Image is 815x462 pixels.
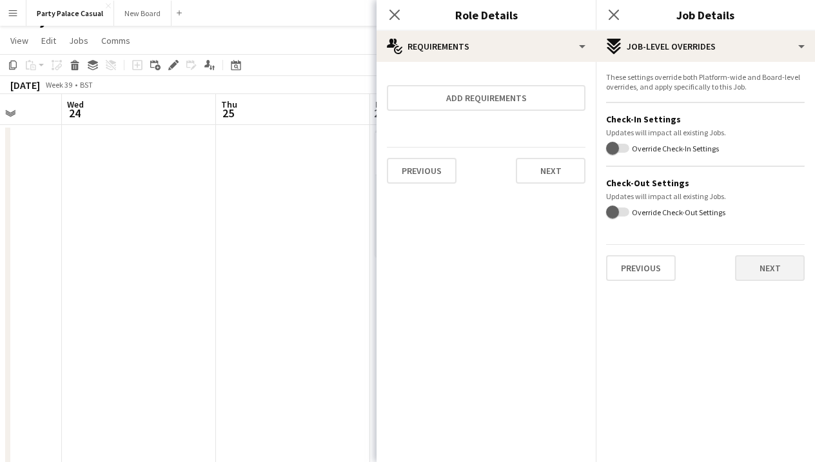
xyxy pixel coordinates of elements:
div: Updates will impact all existing Jobs. [606,191,805,201]
button: Previous [387,158,457,184]
h3: Role Details [377,6,596,23]
a: View [5,32,34,49]
button: Add requirements [387,85,585,111]
h3: Check-Out Settings [606,177,805,189]
div: Requirements [377,31,596,62]
button: Next [516,158,585,184]
span: Wed [67,99,84,110]
h3: Job Details [596,6,815,23]
div: BST [80,80,93,90]
div: These settings override both Platform-wide and Board-level overrides, and apply specifically to t... [606,72,805,91]
a: Edit [36,32,61,49]
span: Jobs [69,35,88,46]
span: Thu [221,99,237,110]
button: New Board [114,1,172,26]
label: Override Check-Out Settings [629,207,725,217]
a: Comms [96,32,135,49]
button: Party Palace Casual [26,1,114,26]
h3: Mareli S Wedding [375,149,520,160]
div: Updates will impact all existing Jobs. [606,128,805,137]
span: Edit [41,35,56,46]
a: Jobs [64,32,93,49]
label: Override Check-In Settings [629,144,719,153]
div: [DATE] [10,79,40,91]
span: 26 [373,106,386,120]
button: Previous [606,255,676,281]
span: Week 39 [43,80,75,90]
h3: Check-In Settings [606,113,805,125]
span: View [10,35,28,46]
app-card-role: Events (Event Staff)1A2/314:30-19:30 (5h)[PERSON_NAME][PERSON_NAME] [375,175,520,256]
div: Job-Level Overrides [596,31,815,62]
span: 24 [65,106,84,120]
span: 25 [219,106,237,120]
app-job-card: 14:30-19:30 (5h)2/3Mareli S Wedding [GEOGRAPHIC_DATA]1 RoleEvents (Event Staff)1A2/314:30-19:30 (... [375,130,520,256]
span: Comms [101,35,130,46]
button: Next [735,255,805,281]
span: Fri [375,99,386,110]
